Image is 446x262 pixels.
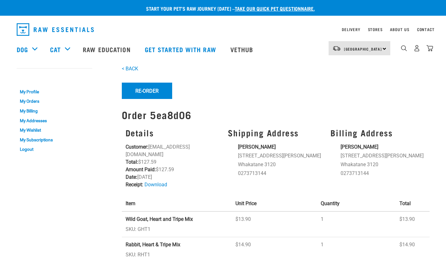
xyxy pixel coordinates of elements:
[17,87,92,97] a: My Profile
[17,145,92,154] a: Logout
[332,46,341,51] img: van-moving.png
[238,144,276,150] strong: [PERSON_NAME]
[126,128,221,138] h3: Details
[126,144,148,150] strong: Customer:
[341,144,378,150] strong: [PERSON_NAME]
[122,83,172,99] button: Re-Order
[138,37,224,62] a: Get started with Raw
[228,128,323,138] h3: Shipping Address
[17,116,92,126] a: My Addresses
[238,152,323,160] li: [STREET_ADDRESS][PERSON_NAME]
[126,174,137,180] strong: Date:
[330,128,426,138] h3: Billing Address
[17,97,92,106] a: My Orders
[122,66,138,72] a: < BACK
[224,37,261,62] a: Vethub
[342,28,360,30] a: Delivery
[122,211,232,237] td: SKU: GHT1
[235,7,315,10] a: take our quick pet questionnaire.
[341,152,426,160] li: [STREET_ADDRESS][PERSON_NAME]
[401,45,407,51] img: home-icon-1@2x.png
[76,37,138,62] a: Raw Education
[50,45,61,54] a: Cat
[368,28,383,30] a: Stores
[17,45,28,54] a: Dog
[126,216,193,222] strong: Wild Goat, Heart and Tripe Mix
[341,170,426,177] li: 0273713144
[317,211,396,237] td: 1
[417,28,435,30] a: Contact
[126,166,156,172] strong: Amount Paid:
[396,211,429,237] td: $13.90
[126,182,143,188] strong: Receipt:
[232,196,317,211] th: Unit Price
[122,109,430,120] h1: Order 5ea8d06
[122,124,224,192] div: [EMAIL_ADDRESS][DOMAIN_NAME] $127.59 $127.59 [DATE]
[390,28,409,30] a: About Us
[17,106,92,116] a: My Billing
[232,211,317,237] td: $13.90
[317,196,396,211] th: Quantity
[17,135,92,145] a: My Subscriptions
[426,45,433,52] img: home-icon@2x.png
[126,242,180,248] strong: Rabbit, Heart & Tripe Mix
[238,161,323,168] li: Whakatane 3120
[344,48,382,50] span: [GEOGRAPHIC_DATA]
[126,159,138,165] strong: Total:
[396,196,429,211] th: Total
[341,161,426,168] li: Whakatane 3120
[12,21,435,38] nav: dropdown navigation
[17,23,94,36] img: Raw Essentials Logo
[144,182,167,188] a: Download
[414,45,420,52] img: user.png
[17,125,92,135] a: My Wishlist
[238,170,323,177] li: 0273713144
[122,196,232,211] th: Item
[17,74,47,77] a: My Account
